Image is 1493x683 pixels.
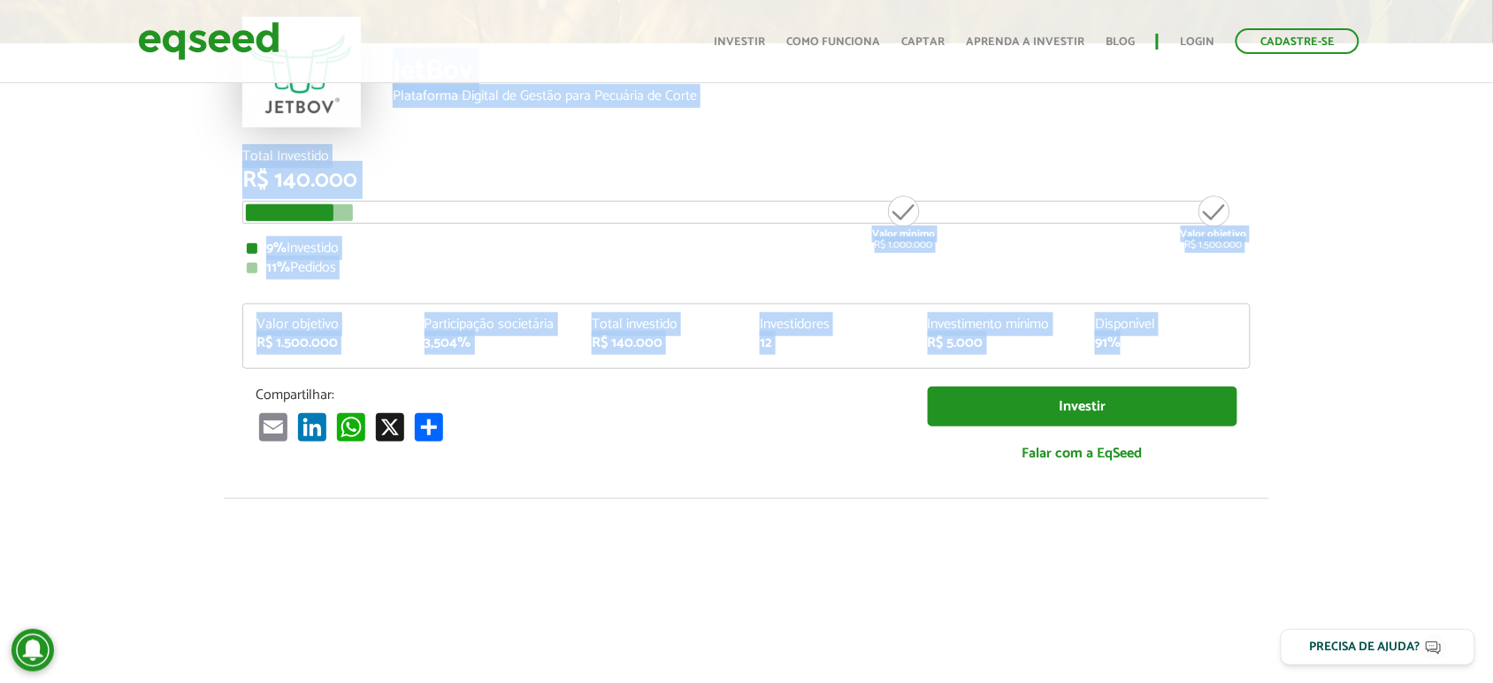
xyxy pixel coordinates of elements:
a: X [372,412,408,441]
img: EqSeed [138,18,279,65]
div: 3,504% [425,336,566,350]
div: R$ 1.500.000 [1181,194,1247,250]
a: Cadastre-se [1236,28,1359,54]
div: Total investido [592,318,733,332]
div: R$ 140.000 [242,169,1251,192]
div: Total Investido [242,150,1251,164]
a: Login [1180,36,1214,48]
div: R$ 1.500.000 [256,336,398,350]
strong: Valor objetivo [1181,226,1247,242]
div: Participação societária [425,318,566,332]
div: R$ 1.000.000 [870,194,937,250]
a: WhatsApp [333,412,369,441]
div: Investidores [760,318,901,332]
p: Compartilhar: [256,387,901,403]
div: Plataforma Digital de Gestão para Pecuária de Corte [393,89,1251,104]
div: R$ 5.000 [928,336,1069,350]
div: Investido [247,242,1246,256]
a: Investir [714,36,765,48]
div: Pedidos [247,261,1246,275]
a: Email [256,412,291,441]
a: Compartilhar [411,412,447,441]
div: Investimento mínimo [928,318,1069,332]
strong: 9% [266,236,287,260]
a: Aprenda a investir [966,36,1084,48]
div: 91% [1095,336,1237,350]
a: LinkedIn [295,412,330,441]
div: 12 [760,336,901,350]
a: Falar com a EqSeed [928,435,1237,472]
a: Captar [901,36,945,48]
a: Investir [928,387,1237,426]
a: Como funciona [786,36,880,48]
strong: 11% [266,256,290,280]
div: R$ 140.000 [592,336,733,350]
div: Valor objetivo [256,318,398,332]
strong: Valor mínimo [872,226,935,242]
a: Blog [1106,36,1135,48]
div: Disponível [1095,318,1237,332]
